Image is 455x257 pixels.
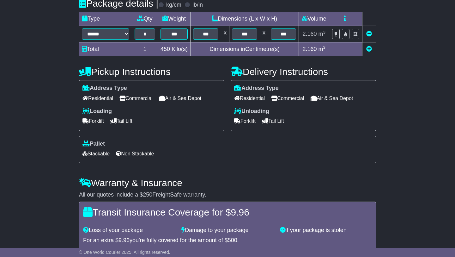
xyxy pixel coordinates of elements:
[158,42,191,56] td: Kilo(s)
[234,108,269,115] label: Unloading
[192,2,203,9] label: lb/in
[299,12,329,26] td: Volume
[79,42,132,56] td: Total
[159,93,202,103] span: Air & Sea Depot
[234,93,265,103] span: Residential
[79,66,224,77] h4: Pickup Instructions
[161,46,170,52] span: 450
[119,93,152,103] span: Commercial
[82,93,113,103] span: Residential
[118,237,130,243] span: 9.96
[366,46,372,52] a: Add new item
[228,237,237,243] span: 500
[82,149,110,159] span: Stackable
[260,26,268,42] td: x
[318,31,326,37] span: m
[132,42,158,56] td: 1
[191,42,299,56] td: Dimensions in Centimetre(s)
[143,191,152,198] span: 250
[79,191,376,198] div: All our quotes include a $ FreightSafe warranty.
[262,116,284,126] span: Tail Lift
[318,46,326,52] span: m
[83,237,372,244] div: For an extra $ you're fully covered for the amount of $ .
[366,31,372,37] a: Remove this item
[311,93,353,103] span: Air & Sea Depot
[116,149,154,159] span: Non Stackable
[166,2,181,9] label: kg/cm
[82,108,112,115] label: Loading
[323,45,326,50] sup: 3
[82,116,104,126] span: Forklift
[80,227,178,234] div: Loss of your package
[132,12,158,26] td: Qty
[178,227,276,234] div: Damage to your package
[302,31,317,37] span: 2.160
[79,178,376,188] h4: Warranty & Insurance
[221,26,229,42] td: x
[79,250,170,255] span: © One World Courier 2025. All rights reserved.
[277,227,375,234] div: If your package is stolen
[82,141,105,147] label: Pallet
[158,12,191,26] td: Weight
[302,46,317,52] span: 2.160
[271,93,304,103] span: Commercial
[191,12,299,26] td: Dimensions (L x W x H)
[234,116,256,126] span: Forklift
[82,85,127,92] label: Address Type
[83,207,372,217] h4: Transit Insurance Coverage for $
[234,85,279,92] label: Address Type
[231,207,249,217] span: 9.96
[79,12,132,26] td: Type
[110,116,132,126] span: Tail Lift
[231,66,376,77] h4: Delivery Instructions
[323,30,326,34] sup: 3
